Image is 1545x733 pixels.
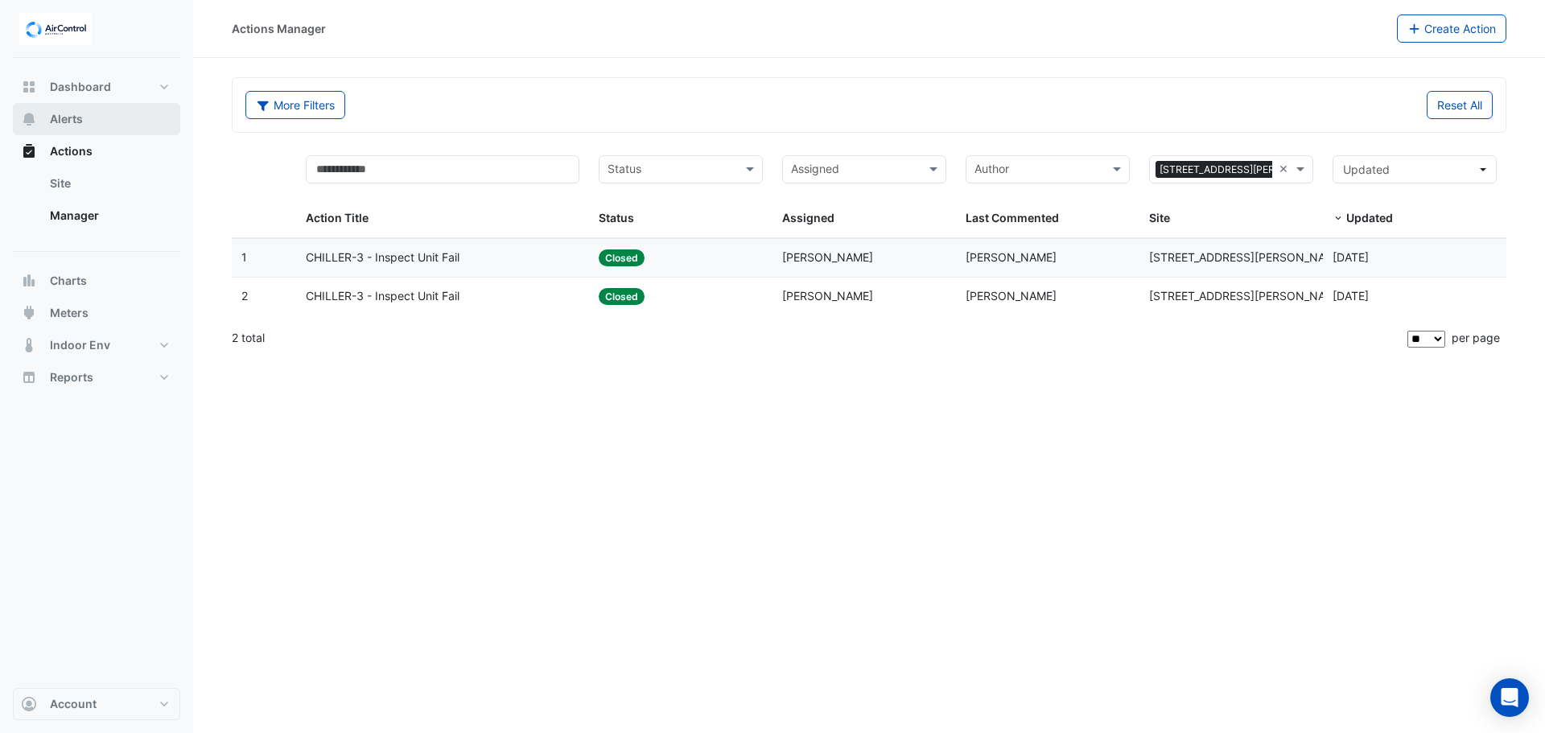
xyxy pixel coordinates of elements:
span: Action Title [306,211,369,224]
button: Reports [13,361,180,393]
span: Dashboard [50,79,111,95]
span: Meters [50,305,89,321]
span: Reports [50,369,93,385]
span: 2025-08-25T12:16:14.938 [1333,250,1369,264]
span: per page [1452,331,1500,344]
button: Actions [13,135,180,167]
span: 2 [241,289,248,303]
span: [PERSON_NAME] [966,250,1057,264]
span: Indoor Env [50,337,110,353]
span: Account [50,696,97,712]
span: Updated [1346,211,1393,224]
button: Alerts [13,103,180,135]
button: Account [13,688,180,720]
button: More Filters [245,91,345,119]
span: [PERSON_NAME] [782,250,873,264]
button: Meters [13,297,180,329]
a: Site [37,167,180,200]
img: Company Logo [19,13,92,45]
span: [PERSON_NAME] [966,289,1057,303]
button: Reset All [1427,91,1493,119]
div: Open Intercom Messenger [1490,678,1529,717]
span: Clear [1279,160,1292,179]
span: Closed [599,288,645,305]
span: CHILLER-3 - Inspect Unit Fail [306,249,459,267]
span: CHILLER-3 - Inspect Unit Fail [306,287,459,306]
app-icon: Meters [21,305,37,321]
app-icon: Actions [21,143,37,159]
app-icon: Dashboard [21,79,37,95]
span: 1 [241,250,247,264]
span: Actions [50,143,93,159]
span: [STREET_ADDRESS][PERSON_NAME] [1149,289,1345,303]
button: Dashboard [13,71,180,103]
span: Alerts [50,111,83,127]
span: Charts [50,273,87,289]
a: Manager [37,200,180,232]
span: Status [599,211,634,224]
app-icon: Indoor Env [21,337,37,353]
span: 2024-11-14T12:07:32.071 [1333,289,1369,303]
span: [STREET_ADDRESS][PERSON_NAME] [1149,250,1345,264]
button: Updated [1333,155,1497,183]
div: 2 total [232,318,1404,358]
app-icon: Alerts [21,111,37,127]
div: Actions [13,167,180,238]
span: Site [1149,211,1170,224]
span: Assigned [782,211,834,224]
app-icon: Charts [21,273,37,289]
div: Actions Manager [232,20,326,37]
button: Indoor Env [13,329,180,361]
app-icon: Reports [21,369,37,385]
span: [PERSON_NAME] [782,289,873,303]
button: Create Action [1397,14,1507,43]
span: [STREET_ADDRESS][PERSON_NAME] [1156,161,1336,179]
span: Closed [599,249,645,266]
button: Charts [13,265,180,297]
span: Updated [1343,163,1390,176]
span: Last Commented [966,211,1059,224]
